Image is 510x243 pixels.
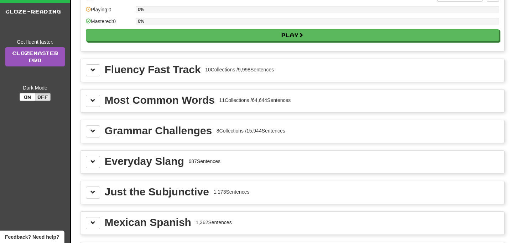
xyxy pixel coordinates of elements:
div: Just the Subjunctive [105,187,209,197]
div: Get fluent faster. [5,38,65,45]
div: 11 Collections / 64,644 Sentences [219,97,291,104]
button: Off [35,93,51,101]
div: 10 Collections / 9,998 Sentences [205,66,274,73]
div: Everyday Slang [105,156,184,167]
div: 1,173 Sentences [213,188,249,195]
div: Dark Mode [5,84,65,91]
div: Mastered: 0 [86,18,132,29]
button: On [20,93,35,101]
a: ClozemasterPro [5,47,65,66]
div: Most Common Words [105,95,215,106]
div: 1,362 Sentences [196,219,231,226]
div: 687 Sentences [188,158,220,165]
div: Mexican Spanish [105,217,191,228]
div: Playing: 0 [86,6,132,18]
div: Grammar Challenges [105,125,212,136]
div: 8 Collections / 15,944 Sentences [217,127,285,134]
button: Play [86,29,499,41]
span: Open feedback widget [5,233,59,241]
div: Fluency Fast Track [105,64,201,75]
